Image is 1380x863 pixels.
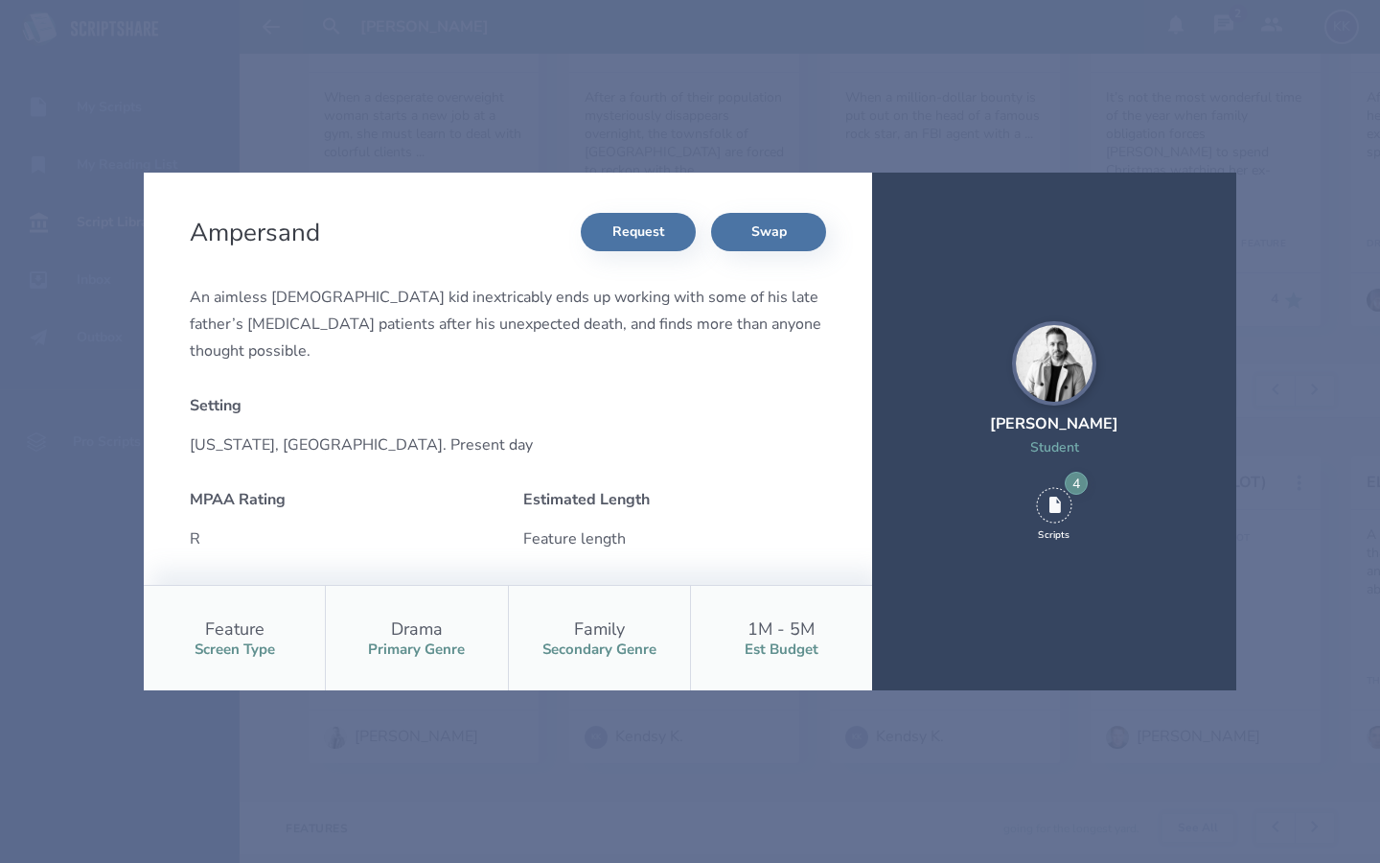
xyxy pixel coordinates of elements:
div: Est Budget [745,641,818,659]
div: Setting [190,395,826,416]
div: 1M - 5M [747,618,815,641]
div: 4 Scripts [1036,487,1072,541]
div: Plot [190,583,826,604]
button: Swap [711,213,826,251]
div: Student [990,438,1118,456]
div: Estimated Length [523,489,826,510]
div: R [190,525,493,552]
div: Scripts [1038,528,1069,542]
h2: Ampersand [190,216,328,249]
a: [PERSON_NAME]Student [990,321,1118,479]
div: Primary Genre [368,641,465,659]
div: [PERSON_NAME] [990,413,1118,434]
img: user_1716403022-crop.jpg [1012,321,1096,406]
div: Family [574,618,625,641]
button: Request [581,213,696,251]
div: MPAA Rating [190,489,493,510]
div: An aimless [DEMOGRAPHIC_DATA] kid inextricably ends up working with some of his late father’s [ME... [190,284,826,364]
div: Drama [391,618,443,641]
div: 4 [1065,472,1088,495]
div: Feature length [523,525,826,552]
div: Feature [205,618,264,641]
div: [US_STATE], [GEOGRAPHIC_DATA]. Present day [190,431,826,458]
div: Screen Type [195,641,275,659]
div: Secondary Genre [542,641,656,659]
